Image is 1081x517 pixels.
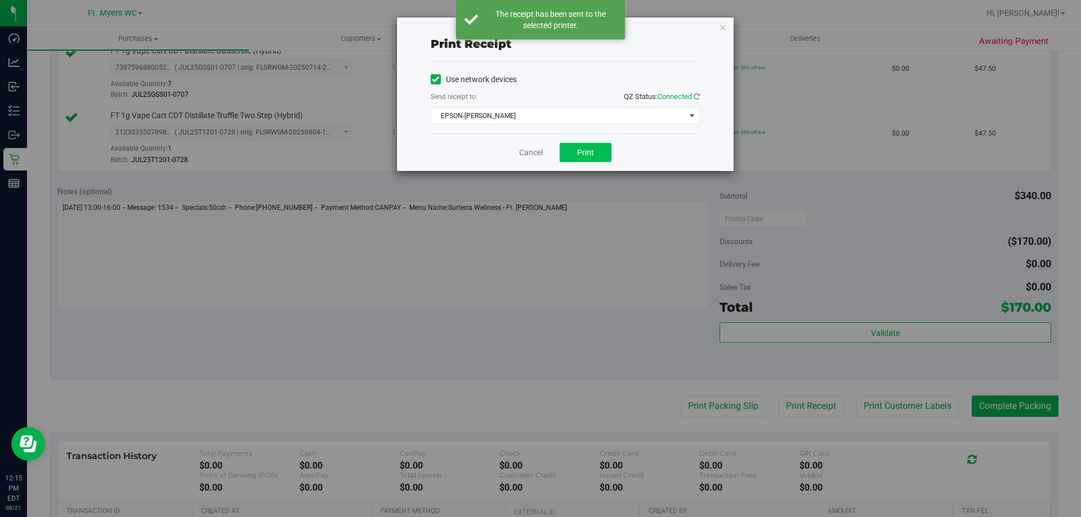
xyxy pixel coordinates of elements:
[685,108,699,124] span: select
[658,92,692,101] span: Connected
[431,92,477,102] label: Send receipt to:
[624,92,700,101] span: QZ Status:
[560,143,611,162] button: Print
[431,108,685,124] span: EPSON-[PERSON_NAME]
[431,37,511,51] span: Print receipt
[484,8,617,31] div: The receipt has been sent to the selected printer.
[519,147,543,159] a: Cancel
[431,74,517,86] label: Use network devices
[577,148,594,157] span: Print
[11,427,45,461] iframe: Resource center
